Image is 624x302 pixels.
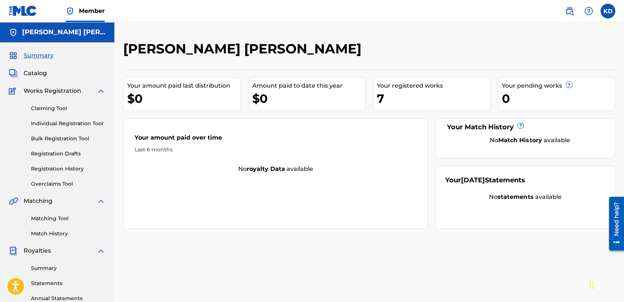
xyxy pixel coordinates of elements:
[565,7,574,15] img: search
[566,82,572,88] span: ?
[445,193,606,201] div: No available
[9,28,18,37] img: Accounts
[9,246,18,255] img: Royalties
[9,87,18,95] img: Works Registration
[127,90,240,107] div: $0
[31,105,105,112] a: Claiming Tool
[9,51,53,60] a: SummarySummary
[252,90,365,107] div: $0
[498,193,533,200] strong: statements
[562,4,577,18] a: Public Search
[454,136,606,145] div: No available
[581,4,596,18] div: Help
[24,246,51,255] span: Royalties
[31,264,105,272] a: Summary
[124,165,427,173] div: No available
[252,81,365,90] div: Amount paid to date this year
[517,123,523,129] span: ?
[31,120,105,127] a: Individual Registration Tool
[135,146,416,154] div: Last 6 months
[31,150,105,158] a: Registration Drafts
[9,6,37,16] img: MLC Logo
[24,197,52,206] span: Matching
[22,28,105,36] h5: Kevin Noriel Dominguez Duran
[502,81,615,90] div: Your pending works
[584,7,593,15] img: help
[600,4,615,18] div: User Menu
[24,69,47,78] span: Catalog
[24,51,53,60] span: Summary
[97,197,105,206] img: expand
[589,274,594,296] div: Arrastrar
[31,230,105,238] a: Match History
[445,175,525,185] div: Your Statements
[97,246,105,255] img: expand
[66,7,74,15] img: Top Rightsholder
[31,215,105,222] a: Matching Tool
[135,133,416,146] div: Your amount paid over time
[9,69,18,78] img: Catalog
[31,135,105,143] a: Bulk Registration Tool
[377,81,490,90] div: Your registered works
[587,267,624,302] div: Widget de chat
[587,267,624,302] iframe: Chat Widget
[247,165,285,172] strong: royalty data
[31,280,105,287] a: Statements
[79,7,105,15] span: Member
[502,90,615,107] div: 0
[97,87,105,95] img: expand
[123,41,365,57] h2: [PERSON_NAME] [PERSON_NAME]
[24,87,81,95] span: Works Registration
[31,180,105,188] a: Overclaims Tool
[603,194,624,253] iframe: Resource Center
[31,165,105,173] a: Registration History
[461,176,485,184] span: [DATE]
[9,69,47,78] a: CatalogCatalog
[9,197,18,206] img: Matching
[445,122,606,132] div: Your Match History
[498,137,542,144] strong: Match History
[9,51,18,60] img: Summary
[377,90,490,107] div: 7
[127,81,240,90] div: Your amount paid last distribution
